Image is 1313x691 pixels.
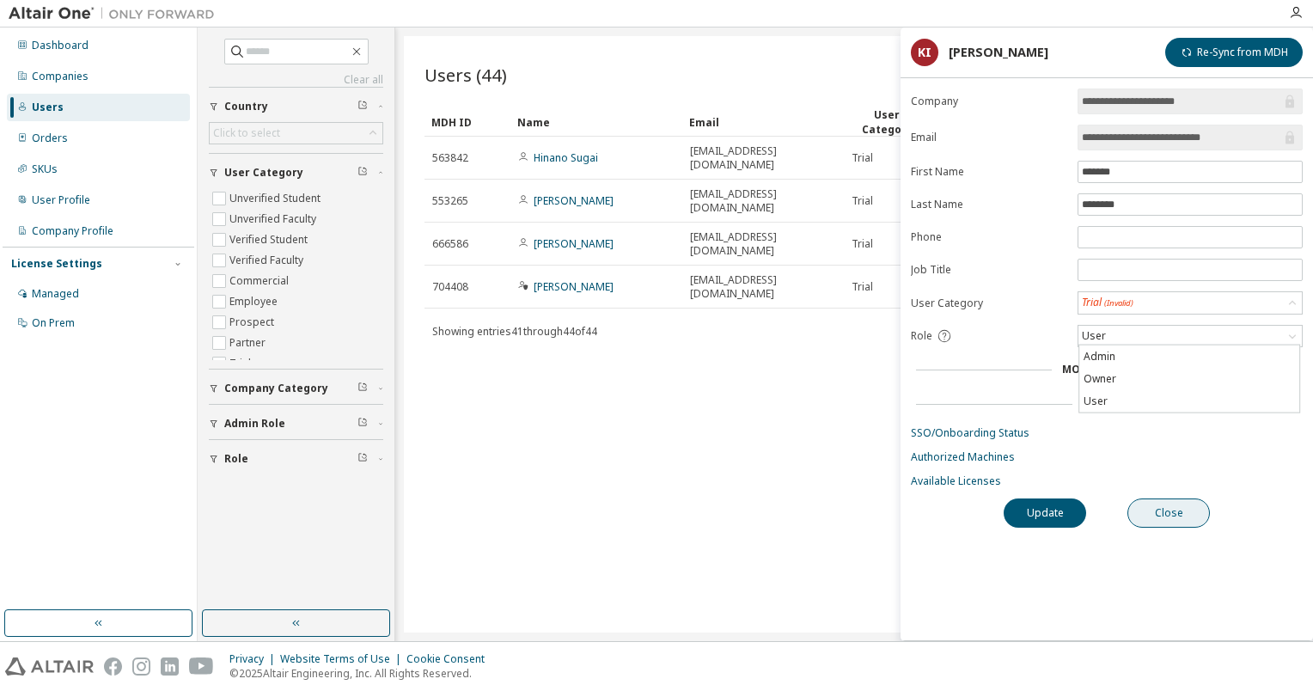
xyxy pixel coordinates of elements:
div: Cookie Consent [406,652,495,666]
label: Verified Faculty [229,250,307,271]
span: [EMAIL_ADDRESS][DOMAIN_NAME] [690,230,836,258]
div: Click to select [210,123,382,144]
button: Company Category [209,370,383,407]
div: Users [32,101,64,114]
img: altair_logo.svg [5,657,94,676]
li: Owner [1079,368,1299,390]
span: Company Category [224,382,328,395]
button: Close [1127,498,1210,528]
div: User [1079,327,1108,345]
span: Trial [852,194,873,208]
span: 666586 [432,237,468,251]
a: SSO/Onboarding Status [911,426,1303,440]
p: © 2025 Altair Engineering, Inc. All Rights Reserved. [229,666,495,681]
div: Name [517,108,675,136]
span: (Invalid) [1104,297,1133,309]
span: [EMAIL_ADDRESS][DOMAIN_NAME] [690,187,836,215]
label: Unverified Faculty [229,209,320,229]
a: Clear all [209,73,383,87]
label: User Category [911,297,1067,310]
div: On Prem [32,316,75,330]
label: Partner [229,333,269,353]
div: User Profile [32,193,90,207]
span: Admin Role [224,417,285,431]
div: User Category [851,107,923,137]
label: Last Name [911,198,1067,211]
label: Prospect [229,312,278,333]
div: MDH ID [431,108,504,136]
div: Orders [32,131,68,145]
button: Re-Sync from MDH [1165,38,1303,67]
label: Job Title [911,263,1067,277]
label: Trial [229,353,254,374]
span: Role [911,329,932,343]
span: 553265 [432,194,468,208]
span: Clear filter [357,417,368,431]
span: [EMAIL_ADDRESS][DOMAIN_NAME] [690,144,836,172]
span: Clear filter [357,452,368,466]
div: [PERSON_NAME] [949,46,1048,59]
span: More Details [1062,362,1139,376]
div: Company Profile [32,224,113,238]
span: User Category [224,166,303,180]
span: 563842 [432,151,468,165]
img: facebook.svg [104,657,122,676]
button: Country [209,88,383,125]
button: Update [1004,498,1086,528]
li: Admin [1079,345,1299,368]
label: Email [911,131,1067,144]
span: Trial [852,280,873,294]
label: Unverified Student [229,188,324,209]
span: Clear filter [357,166,368,180]
span: Role [224,452,248,466]
img: Altair One [9,5,223,22]
span: Users (44) [424,63,507,87]
div: Managed [32,287,79,301]
div: Website Terms of Use [280,652,406,666]
img: linkedin.svg [161,657,179,676]
span: Clear filter [357,382,368,395]
button: Admin Role [209,405,383,443]
label: First Name [911,165,1067,179]
a: [PERSON_NAME] [534,193,614,208]
span: [EMAIL_ADDRESS][DOMAIN_NAME] [690,273,836,301]
a: Available Licenses [911,474,1303,488]
div: Companies [32,70,89,83]
div: Trial [1082,296,1133,310]
label: Commercial [229,271,292,291]
label: Verified Student [229,229,311,250]
span: Trial [852,237,873,251]
img: youtube.svg [189,657,214,676]
button: Role [209,440,383,478]
img: instagram.svg [132,657,150,676]
div: User [1078,326,1302,346]
span: Clear filter [357,100,368,113]
span: 704408 [432,280,468,294]
a: Hinano Sugai [534,150,598,165]
div: License Settings [11,257,102,271]
label: Phone [911,230,1067,244]
label: Company [911,95,1067,108]
div: Email [689,108,837,136]
a: [PERSON_NAME] [534,279,614,294]
button: User Category [209,154,383,192]
span: Trial [852,151,873,165]
div: Trial (Invalid) [1078,292,1302,314]
div: KI [911,39,938,66]
a: [PERSON_NAME] [534,236,614,251]
div: Click to select [213,126,280,140]
label: Employee [229,291,281,312]
li: User [1079,390,1299,413]
span: Country [224,100,268,113]
div: Dashboard [32,39,89,52]
div: Privacy [229,652,280,666]
a: Authorized Machines [911,450,1303,464]
span: Showing entries 41 through 44 of 44 [432,324,597,339]
div: SKUs [32,162,58,176]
